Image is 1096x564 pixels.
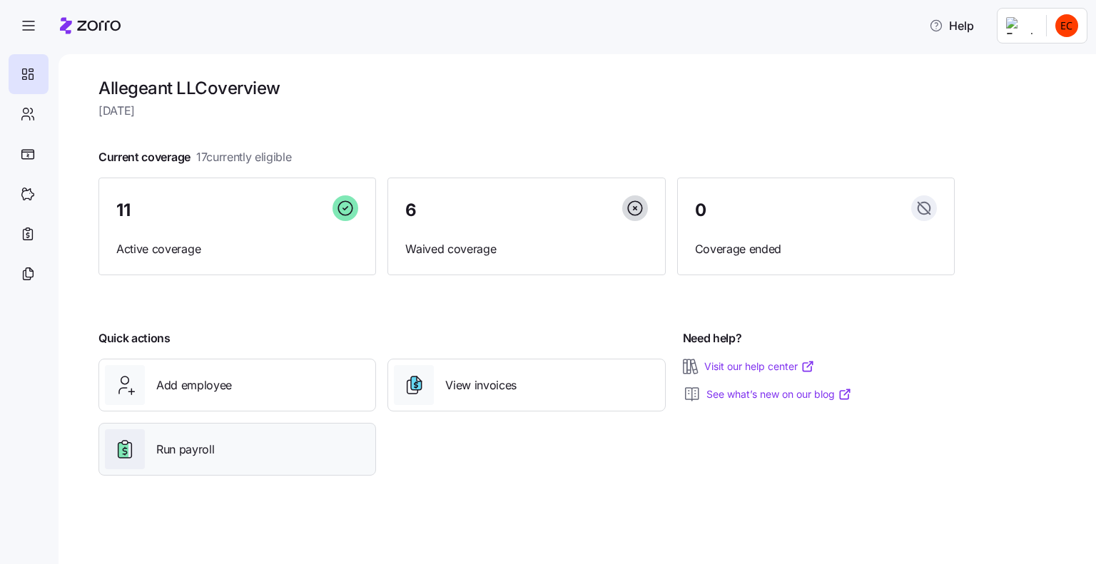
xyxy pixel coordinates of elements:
[1055,14,1078,37] img: cc97166a80db72ba115bf250c5d9a898
[706,387,852,401] a: See what’s new on our blog
[704,359,815,374] a: Visit our help center
[156,441,214,458] span: Run payroll
[683,329,742,347] span: Need help?
[405,240,647,258] span: Waived coverage
[918,11,985,40] button: Help
[1006,17,1035,34] img: Employer logo
[445,376,517,394] span: View invoices
[695,202,706,219] span: 0
[98,77,955,99] h1: Allegeant LLC overview
[695,240,937,258] span: Coverage ended
[98,148,292,166] span: Current coverage
[98,329,171,347] span: Quick actions
[405,202,417,219] span: 6
[116,240,358,258] span: Active coverage
[196,148,292,166] span: 17 currently eligible
[98,102,955,120] span: [DATE]
[156,376,232,394] span: Add employee
[116,202,130,219] span: 11
[929,17,974,34] span: Help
